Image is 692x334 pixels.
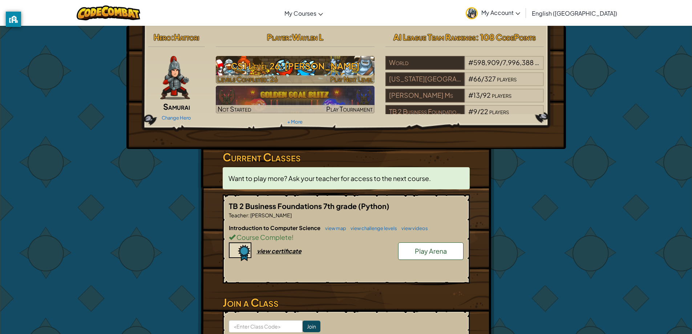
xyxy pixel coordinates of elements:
[163,101,190,112] span: Samurai
[284,9,316,17] span: My Courses
[223,294,470,311] h3: Join a Class
[385,96,544,104] a: [PERSON_NAME] Ms#13/92players
[292,233,294,241] span: !
[281,3,327,23] a: My Courses
[476,32,536,42] span: : 108 CodePoints
[489,107,509,116] span: players
[162,115,191,121] a: Change Hero
[385,112,544,120] a: TB 2 Business Foundations 7th grade#9/22players
[216,86,375,113] a: Not StartedPlay Tournament
[468,91,473,99] span: #
[385,56,465,70] div: World
[481,75,484,83] span: /
[468,75,473,83] span: #
[228,174,431,182] span: Want to play more? Ask your teacher for access to the next course.
[248,212,250,218] span: :
[229,212,248,218] span: Teacher
[500,58,503,67] span: /
[462,1,524,24] a: My Account
[473,58,500,67] span: 598,909
[154,32,171,42] span: Hero
[330,75,373,83] span: Play Next Level
[321,225,346,231] a: view map
[229,320,303,333] input: <Enter Class Code>
[473,107,477,116] span: 9
[171,32,174,42] span: :
[229,201,358,210] span: TB 2 Business Foundations 7th grade
[473,91,480,99] span: 13
[528,3,621,23] a: English ([GEOGRAPHIC_DATA])
[6,12,21,27] button: privacy banner
[468,58,473,67] span: #
[532,9,617,17] span: English ([GEOGRAPHIC_DATA])
[503,58,534,67] span: 7,996,388
[385,63,544,71] a: World#598,909/7,996,388players
[216,56,375,84] a: Play Next Level
[287,119,303,125] a: + More
[484,75,496,83] span: 327
[229,247,302,255] a: view certificate
[326,105,373,113] span: Play Tournament
[415,247,447,255] span: Play Arena
[218,75,278,83] span: Levels Completed: 26
[174,32,199,42] span: Hattori
[358,201,389,210] span: (Python)
[481,9,520,16] span: My Account
[218,105,251,113] span: Not Started
[160,56,190,100] img: samurai.pose.png
[477,107,480,116] span: /
[216,86,375,113] img: Golden Goal
[473,75,481,83] span: 66
[257,247,302,255] div: view certificate
[303,321,320,332] input: Join
[483,91,491,99] span: 92
[492,91,511,99] span: players
[229,224,321,231] span: Introduction to Computer Science
[235,233,292,241] span: Course Complete
[292,32,323,42] span: Waylen L
[385,79,544,88] a: [US_STATE][GEOGRAPHIC_DATA]#66/327players
[347,225,397,231] a: view challenge levels
[398,225,428,231] a: view videos
[480,91,483,99] span: /
[223,149,470,165] h3: Current Classes
[229,242,251,261] img: certificate-icon.png
[250,212,292,218] span: [PERSON_NAME]
[468,107,473,116] span: #
[466,7,478,19] img: avatar
[385,105,465,119] div: TB 2 Business Foundations 7th grade
[385,89,465,102] div: [PERSON_NAME] Ms
[289,32,292,42] span: :
[393,32,476,42] span: AI League Team Rankings
[267,32,289,42] span: Player
[77,5,140,20] img: CodeCombat logo
[385,72,465,86] div: [US_STATE][GEOGRAPHIC_DATA]
[497,75,517,83] span: players
[216,56,375,84] img: CS1 Level 26: Wakka Maul
[480,107,488,116] span: 22
[216,58,375,74] h3: CS1 Level 26: [PERSON_NAME]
